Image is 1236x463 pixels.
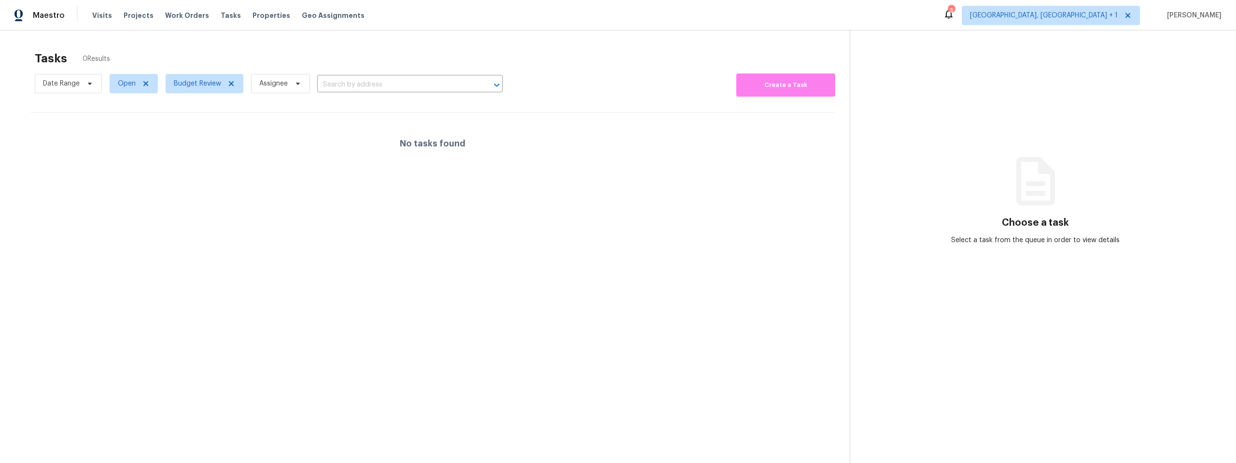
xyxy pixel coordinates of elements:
[490,78,504,92] button: Open
[253,11,290,20] span: Properties
[92,11,112,20] span: Visits
[943,235,1128,245] div: Select a task from the queue in order to view details
[1002,218,1069,228] h3: Choose a task
[165,11,209,20] span: Work Orders
[317,77,476,92] input: Search by address
[33,11,65,20] span: Maestro
[259,79,288,88] span: Assignee
[741,80,830,91] span: Create a Task
[221,12,241,19] span: Tasks
[736,73,835,97] button: Create a Task
[970,11,1118,20] span: [GEOGRAPHIC_DATA], [GEOGRAPHIC_DATA] + 1
[1163,11,1222,20] span: [PERSON_NAME]
[35,54,67,63] h2: Tasks
[83,54,110,64] span: 0 Results
[174,79,221,88] span: Budget Review
[302,11,365,20] span: Geo Assignments
[43,79,80,88] span: Date Range
[400,139,465,148] h4: No tasks found
[948,6,955,15] div: 3
[124,11,154,20] span: Projects
[118,79,136,88] span: Open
